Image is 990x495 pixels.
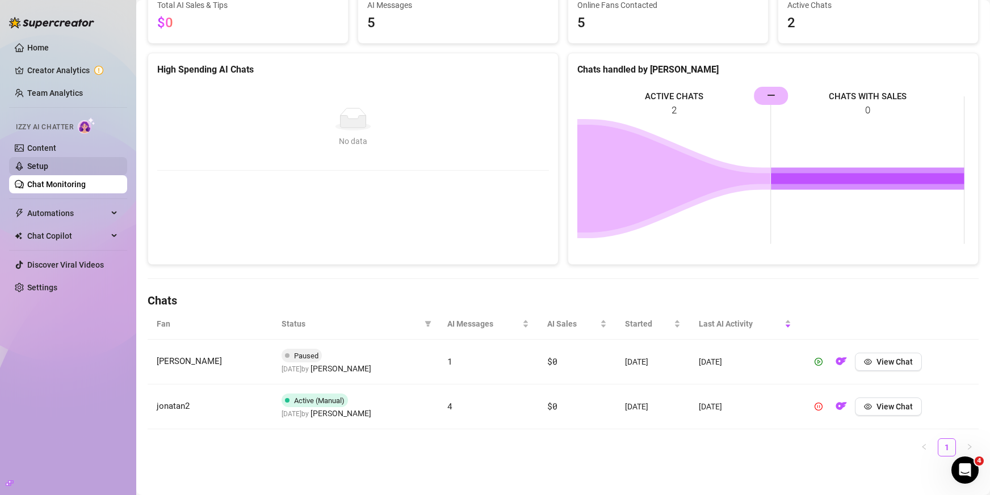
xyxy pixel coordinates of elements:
span: filter [422,315,434,332]
th: AI Messages [438,308,538,340]
span: eye [864,403,872,411]
button: left [915,438,933,456]
span: build [6,479,14,487]
span: [PERSON_NAME] [311,362,371,375]
a: Setup [27,162,48,171]
th: Started [616,308,690,340]
img: Chat Copilot [15,232,22,240]
span: $0 [547,400,557,412]
a: 1 [938,439,955,456]
span: Status [282,318,421,330]
a: Home [27,43,49,52]
a: Content [27,143,56,153]
li: Previous Page [915,438,933,456]
span: Izzy AI Chatter [16,122,73,133]
span: View Chat [876,357,913,366]
span: Paused [294,352,318,360]
img: OF [836,400,847,412]
span: play-circle [815,358,823,366]
span: Chat Copilot [27,227,108,245]
button: OF [832,397,850,416]
td: [DATE] [690,340,800,384]
span: right [966,443,973,450]
span: eye [864,358,872,366]
span: $0 [157,15,173,31]
span: jonatan2 [157,401,190,411]
h4: Chats [148,293,979,308]
span: [PERSON_NAME] [157,356,222,366]
button: OF [832,353,850,371]
iframe: Intercom live chat [951,456,979,484]
div: High Spending AI Chats [157,62,549,77]
div: No data [169,135,538,147]
span: [PERSON_NAME] [311,407,371,420]
img: OF [836,356,847,367]
a: Discover Viral Videos [27,260,104,269]
span: AI Sales [547,318,597,330]
td: [DATE] [616,340,690,384]
a: Chat Monitoring [27,180,86,189]
span: pause-circle [815,403,823,411]
td: [DATE] [616,384,690,429]
span: 4 [975,456,984,466]
div: Chats handled by [PERSON_NAME] [577,62,969,77]
li: 1 [938,438,956,456]
a: Team Analytics [27,88,83,98]
a: OF [832,359,850,369]
span: Active (Manual) [294,396,345,405]
th: Fan [148,308,272,340]
span: Last AI Activity [699,318,782,330]
span: [DATE] by [282,365,371,373]
span: [DATE] by [282,410,371,418]
img: AI Chatter [78,117,95,134]
button: View Chat [855,353,922,371]
span: 1 [447,356,452,367]
a: OF [832,404,850,413]
span: 5 [367,12,549,34]
span: $0 [547,356,557,367]
span: 5 [577,12,759,34]
span: View Chat [876,402,913,411]
span: Started [625,318,672,330]
li: Next Page [960,438,979,456]
span: AI Messages [447,318,520,330]
a: Settings [27,283,57,292]
span: Automations [27,204,108,222]
th: AI Sales [538,308,615,340]
th: Last AI Activity [690,308,800,340]
img: logo-BBDzfeDw.svg [9,17,94,28]
span: 4 [447,400,452,412]
span: left [921,443,928,450]
span: 2 [787,12,969,34]
span: thunderbolt [15,209,24,218]
button: right [960,438,979,456]
button: View Chat [855,397,922,416]
td: [DATE] [690,384,800,429]
span: filter [425,320,431,327]
a: Creator Analytics exclamation-circle [27,61,118,79]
